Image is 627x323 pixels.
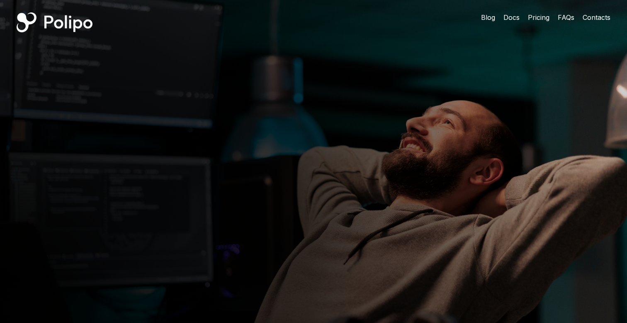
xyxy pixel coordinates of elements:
[583,12,610,22] a: Contacts
[481,12,495,22] a: Blog
[503,12,520,22] a: Docs
[558,12,574,22] a: FAQs
[481,13,495,22] span: Blog
[558,13,574,22] span: FAQs
[583,13,610,22] span: Contacts
[503,13,520,22] span: Docs
[528,13,549,22] span: Pricing
[528,12,549,22] a: Pricing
